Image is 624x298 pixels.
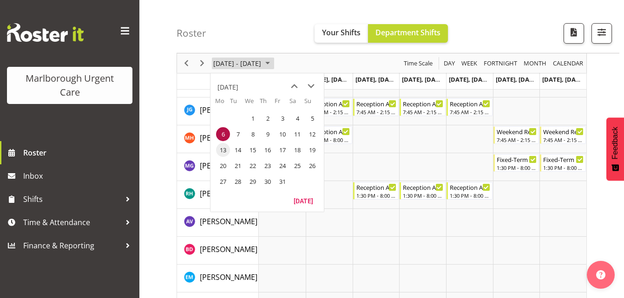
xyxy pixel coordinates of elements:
div: Reception Admin Weekday PM [403,182,443,192]
div: 7:45 AM - 2:15 PM [543,136,584,143]
div: 1:30 PM - 8:00 PM [403,192,443,199]
button: Timeline Day [442,58,457,69]
div: Reception Admin Weekday PM [450,182,490,192]
span: Friday, October 10, 2025 [276,127,289,141]
span: Wednesday, October 1, 2025 [246,111,260,125]
span: Wednesday, October 8, 2025 [246,127,260,141]
span: Feedback [611,127,619,159]
span: [DATE], [DATE] [309,75,351,84]
span: Tuesday, October 21, 2025 [231,159,245,173]
div: Rochelle Harris"s event - Reception Admin Weekday PM Begin From Wednesday, October 8, 2025 at 1:3... [353,182,399,200]
div: 7:45 AM - 2:15 PM [309,108,350,116]
div: Rochelle Harris"s event - Reception Admin Weekday PM Begin From Thursday, October 9, 2025 at 1:30... [400,182,446,200]
div: 7:45 AM - 2:15 PM [356,108,397,116]
div: Josephine Godinez"s event - Reception Admin Weekday AM Begin From Wednesday, October 8, 2025 at 7... [353,98,399,116]
span: [PERSON_NAME] [200,105,257,115]
span: Monday, October 20, 2025 [216,159,230,173]
a: [PERSON_NAME] [200,244,257,255]
th: We [245,97,260,110]
span: Tuesday, October 14, 2025 [231,143,245,157]
span: Thursday, October 2, 2025 [261,111,275,125]
td: Monday, October 6, 2025 [215,126,230,142]
img: Rosterit website logo [7,23,84,42]
div: Marlborough Urgent Care [16,71,123,99]
span: Fortnight [483,58,518,69]
span: Monday, October 13, 2025 [216,143,230,157]
button: Time Scale [402,58,434,69]
td: Beata Danielek resource [177,237,259,265]
button: Month [552,58,585,69]
td: Rochelle Harris resource [177,181,259,209]
span: Finance & Reporting [23,239,121,253]
a: [PERSON_NAME] [200,272,257,283]
span: Roster [23,146,135,160]
div: Megan Gander"s event - Fixed-Term Weekend Reception Begin From Saturday, October 11, 2025 at 1:30... [493,154,539,172]
th: Su [304,97,319,110]
span: Thursday, October 9, 2025 [261,127,275,141]
span: [DATE], [DATE] [355,75,398,84]
span: Saturday, October 18, 2025 [290,143,304,157]
span: Monday, October 27, 2025 [216,175,230,188]
div: title [217,78,238,97]
div: Josephine Godinez"s event - Reception Admin Weekday AM Begin From Tuesday, October 7, 2025 at 7:4... [306,98,352,116]
div: 1:30 PM - 8:00 PM [356,192,397,199]
div: Josephine Godinez"s event - Reception Admin Weekday AM Begin From Friday, October 10, 2025 at 7:4... [447,98,493,116]
span: Tuesday, October 28, 2025 [231,175,245,188]
span: Thursday, October 30, 2025 [261,175,275,188]
td: Emily Marfell resource [177,265,259,292]
span: Friday, October 31, 2025 [276,175,289,188]
button: Next [196,58,209,69]
a: [PERSON_NAME] [200,188,257,199]
button: Timeline Week [460,58,479,69]
button: Previous [180,58,193,69]
span: [PERSON_NAME] [200,216,257,227]
span: [PERSON_NAME] [200,272,257,282]
div: Margret Hall"s event - Weekend Reception Begin From Saturday, October 11, 2025 at 7:45:00 AM GMT+... [493,126,539,144]
div: Margret Hall"s event - Reception Admin Weekday PM Begin From Tuesday, October 7, 2025 at 1:30:00 ... [306,126,352,144]
a: [PERSON_NAME] [200,104,257,116]
span: Thursday, October 16, 2025 [261,143,275,157]
div: 1:30 PM - 8:00 PM [450,192,490,199]
button: next month [302,78,319,95]
div: Reception Admin Weekday AM [403,99,443,108]
button: Feedback - Show survey [606,117,624,181]
th: Mo [215,97,230,110]
div: Previous [178,53,194,73]
span: [DATE] - [DATE] [212,58,262,69]
td: Margret Hall resource [177,125,259,153]
h4: Roster [177,28,206,39]
button: Download a PDF of the roster according to the set date range. [564,23,584,44]
button: Timeline Month [522,58,548,69]
div: 7:45 AM - 2:15 PM [403,108,443,116]
span: Friday, October 3, 2025 [276,111,289,125]
span: [DATE], [DATE] [496,75,538,84]
span: Shifts [23,192,121,206]
td: Josephine Godinez resource [177,97,259,125]
div: 7:45 AM - 2:15 PM [497,136,537,143]
div: Margret Hall"s event - Weekend Reception Begin From Sunday, October 12, 2025 at 7:45:00 AM GMT+13... [540,126,586,144]
span: Day [443,58,456,69]
span: Friday, October 17, 2025 [276,143,289,157]
div: 7:45 AM - 2:15 PM [450,108,490,116]
span: [DATE], [DATE] [449,75,491,84]
span: Wednesday, October 15, 2025 [246,143,260,157]
div: Reception Admin Weekday PM [356,182,397,192]
span: Saturday, October 25, 2025 [290,159,304,173]
span: Month [523,58,547,69]
a: [PERSON_NAME] [200,216,257,227]
div: 1:30 PM - 8:00 PM [497,164,537,171]
div: Weekend Reception [543,127,584,136]
div: Reception Admin Weekday PM [309,127,350,136]
span: Time & Attendance [23,215,121,229]
span: Time Scale [403,58,434,69]
button: Today [288,194,319,207]
div: Megan Gander"s event - Fixed-Term Weekend Reception Begin From Sunday, October 12, 2025 at 1:30:0... [540,154,586,172]
span: Friday, October 24, 2025 [276,159,289,173]
span: Wednesday, October 29, 2025 [246,175,260,188]
a: [PERSON_NAME] [200,160,257,171]
span: [DATE], [DATE] [542,75,585,84]
span: Your Shifts [322,27,361,38]
span: [PERSON_NAME] [200,133,257,143]
div: 1:30 PM - 8:00 PM [309,136,350,143]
